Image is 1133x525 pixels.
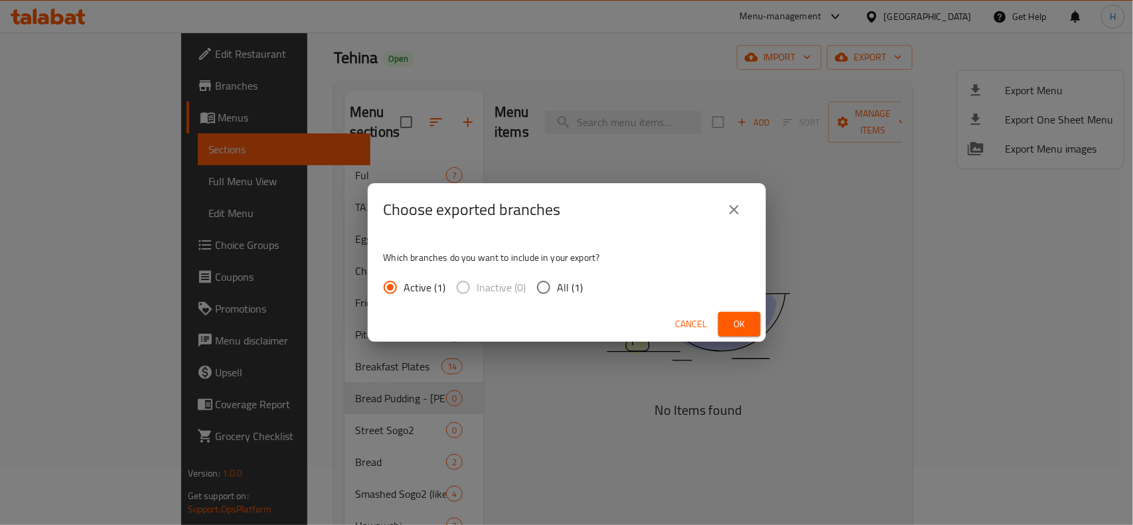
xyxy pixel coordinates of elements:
span: Active (1) [404,279,446,295]
button: Cancel [670,312,713,337]
button: Ok [718,312,761,337]
span: Ok [729,316,750,333]
span: Cancel [676,316,708,333]
span: Inactive (0) [477,279,526,295]
p: Which branches do you want to include in your export? [384,251,750,264]
span: All (1) [558,279,583,295]
button: close [718,194,750,226]
h2: Choose exported branches [384,199,561,220]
